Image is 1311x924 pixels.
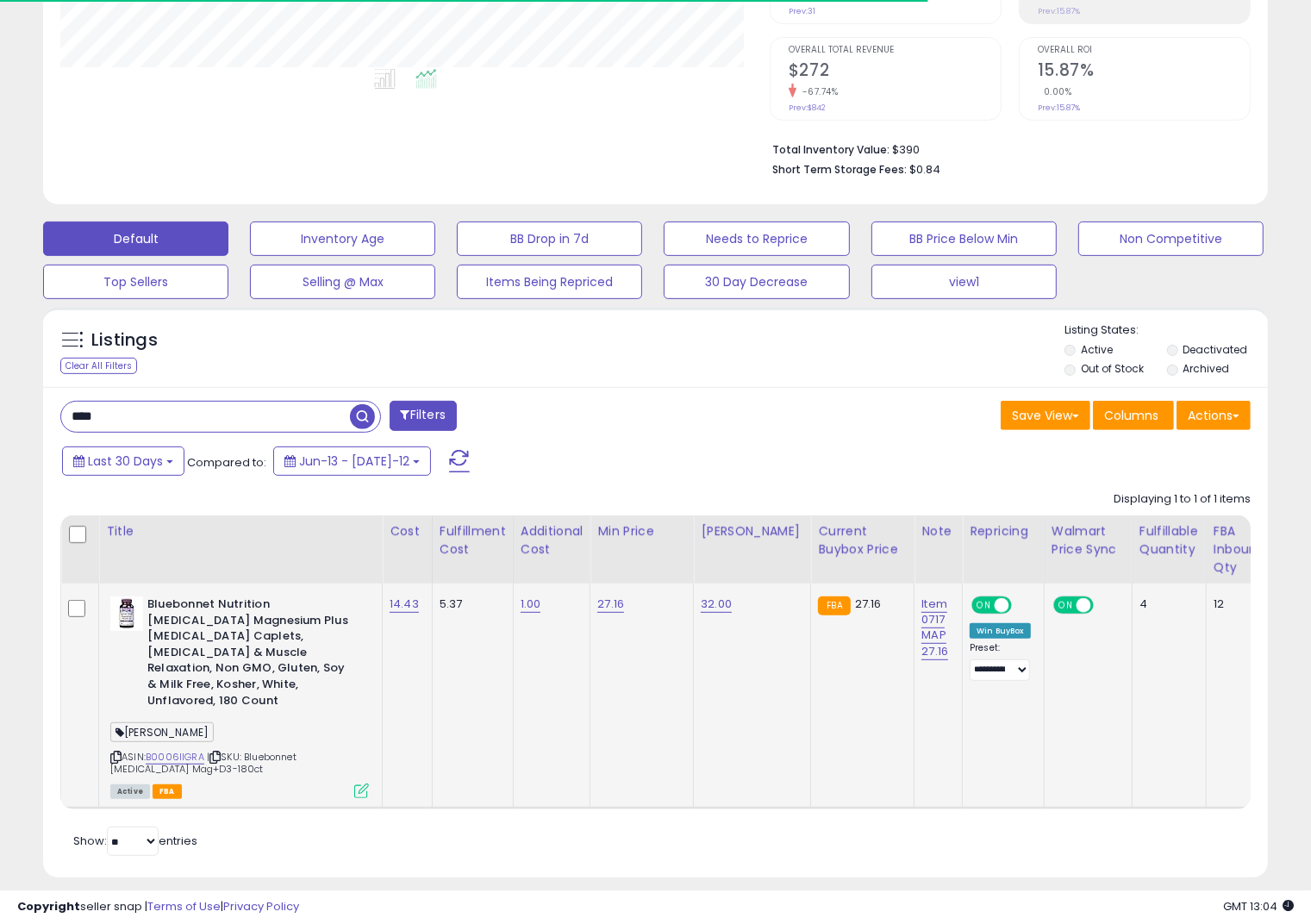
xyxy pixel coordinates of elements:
div: Cost [390,522,425,540]
span: [PERSON_NAME] [110,722,214,742]
button: Last 30 Days [62,446,184,476]
a: 27.16 [597,596,624,613]
div: Preset: [970,642,1031,681]
b: Short Term Storage Fees: [772,162,907,177]
div: Win BuyBox [970,623,1031,639]
button: Needs to Reprice [664,222,849,256]
small: FBA [818,596,850,615]
a: Terms of Use [147,898,221,915]
span: 27.16 [855,596,882,612]
button: Jun-13 - [DATE]-12 [273,446,431,476]
span: ON [973,598,995,613]
h5: Listings [91,328,158,353]
span: $0.84 [909,161,940,178]
span: Last 30 Days [88,453,163,470]
label: Archived [1183,361,1229,376]
div: Note [921,522,955,540]
span: Jun-13 - [DATE]-12 [299,453,409,470]
span: Columns [1104,407,1158,424]
span: ON [1055,598,1077,613]
button: Save View [1001,401,1090,430]
div: 12 [1214,596,1259,612]
span: Overall ROI [1038,46,1250,55]
a: Privacy Policy [223,898,299,915]
span: OFF [1090,598,1118,613]
small: Prev: 31 [789,6,815,16]
button: Non Competitive [1078,222,1264,256]
div: Walmart Price Sync [1052,522,1125,559]
span: OFF [1009,598,1037,613]
div: Min Price [597,522,686,540]
div: Additional Cost [521,522,584,559]
span: Overall Total Revenue [789,46,1001,55]
div: Clear All Filters [60,358,137,374]
button: 30 Day Decrease [664,265,849,299]
button: Inventory Age [250,222,435,256]
div: [PERSON_NAME] [701,522,803,540]
button: Columns [1093,401,1174,430]
div: Fulfillment Cost [440,522,506,559]
small: 0.00% [1038,85,1072,98]
div: 4 [1139,596,1193,612]
a: 32.00 [701,596,732,613]
a: B0006IIGRA [146,750,204,765]
strong: Copyright [17,898,80,915]
button: Top Sellers [43,265,228,299]
div: Repricing [970,522,1037,540]
button: Filters [390,401,457,431]
button: BB Drop in 7d [457,222,642,256]
button: Actions [1177,401,1251,430]
h2: 15.87% [1038,60,1250,84]
a: 14.43 [390,596,419,613]
div: Fulfillable Quantity [1139,522,1199,559]
h2: $272 [789,60,1001,84]
li: $390 [772,138,1238,159]
div: seller snap | | [17,899,299,915]
span: Compared to: [187,454,266,471]
small: Prev: 15.87% [1038,103,1080,113]
span: 2025-08-12 13:04 GMT [1223,898,1294,915]
b: Bluebonnet Nutrition [MEDICAL_DATA] Magnesium Plus [MEDICAL_DATA] Caplets, [MEDICAL_DATA] & Muscl... [147,596,357,713]
span: FBA [153,784,182,799]
span: All listings currently available for purchase on Amazon [110,784,150,799]
div: FBA inbound Qty [1214,522,1265,577]
small: Prev: 15.87% [1038,6,1080,16]
span: Show: entries [73,833,197,849]
p: Listing States: [1064,322,1268,339]
label: Active [1081,342,1113,357]
small: -67.74% [796,85,839,98]
button: Default [43,222,228,256]
a: 1.00 [521,596,541,613]
img: 41lJQr32L+L._SL40_.jpg [110,596,143,631]
button: Selling @ Max [250,265,435,299]
label: Out of Stock [1081,361,1144,376]
a: Item 0717 MAP 27.16 [921,596,948,660]
button: view1 [871,265,1057,299]
span: | SKU: Bluebonnet [MEDICAL_DATA] Mag+D3-180ct [110,750,297,776]
button: BB Price Below Min [871,222,1057,256]
button: Items Being Repriced [457,265,642,299]
div: 5.37 [440,596,500,612]
small: Prev: $842 [789,103,826,113]
b: Total Inventory Value: [772,142,890,157]
div: ASIN: [110,596,369,796]
div: Current Buybox Price [818,522,907,559]
label: Deactivated [1183,342,1247,357]
div: Displaying 1 to 1 of 1 items [1114,491,1251,508]
div: Title [106,522,375,540]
